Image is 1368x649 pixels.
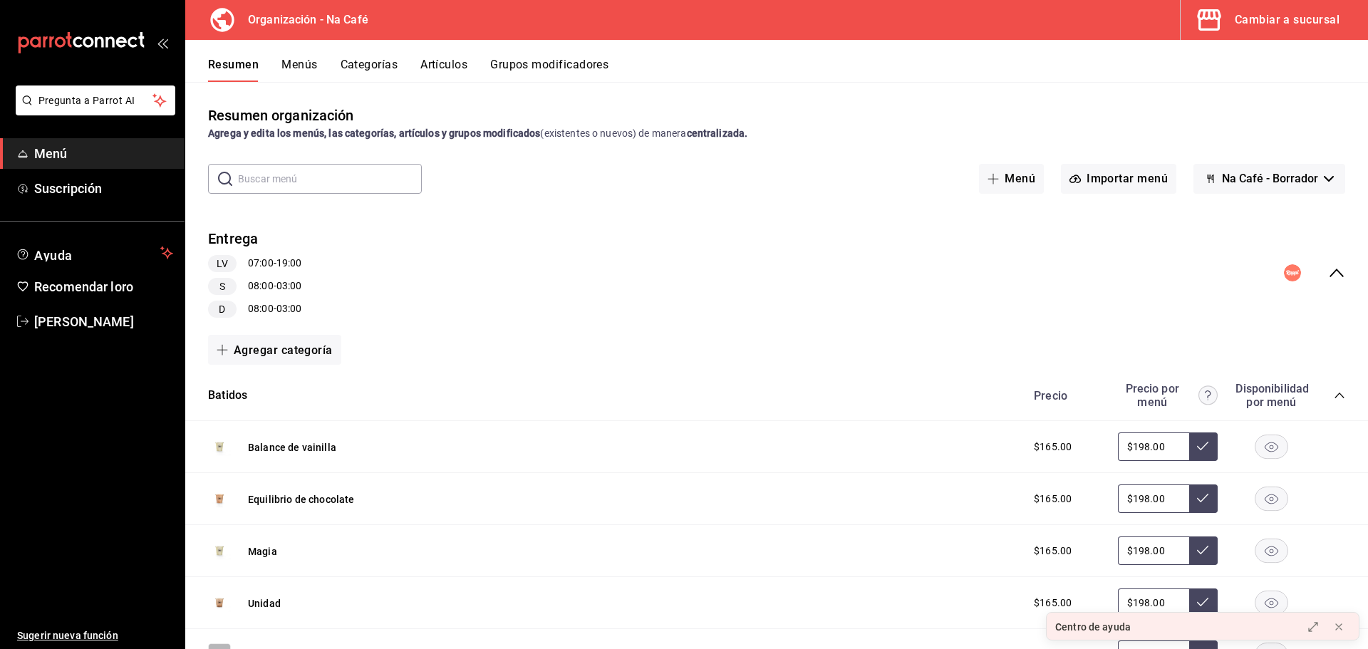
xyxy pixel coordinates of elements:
font: Sugerir nueva función [17,630,118,641]
button: Pregunta a Parrot AI [16,85,175,115]
font: Artículos [420,58,467,71]
img: Avance [208,487,231,510]
font: 08:00 [248,303,274,314]
button: Menú [979,164,1044,194]
font: Recomendar loro [34,279,133,294]
input: Buscar menú [238,165,422,193]
input: Sin ajuste [1118,484,1189,513]
font: Resumen [208,58,259,71]
font: Importar menú [1087,172,1168,185]
button: Equilibrio de chocolate [248,492,354,507]
font: Entrega [208,231,259,248]
font: Batidos [208,388,247,402]
button: Importar menú [1061,164,1176,194]
font: Cambiar a sucursal [1235,13,1339,26]
font: 03:00 [276,280,302,291]
input: Sin ajuste [1118,536,1189,565]
font: Resumen organización [208,107,354,124]
font: Centro de ayuda [1055,621,1131,633]
font: - [274,303,276,314]
div: colapsar-fila-del-menú [185,217,1368,330]
font: $165.00 [1034,441,1072,452]
button: colapsar-categoría-fila [1334,390,1345,401]
font: Pregunta a Parrot AI [38,95,135,106]
font: S [219,281,225,292]
font: [PERSON_NAME] [34,314,134,329]
font: 03:00 [276,303,302,314]
font: Organización - Na Café [248,13,368,26]
img: Avance [208,591,231,614]
button: Batidos [208,388,247,404]
button: Na Café - Borrador [1193,164,1345,194]
a: Pregunta a Parrot AI [10,103,175,118]
font: Precio [1034,389,1067,403]
button: Entrega [208,228,259,250]
font: 07:00 [248,257,274,269]
font: - [274,280,276,291]
font: Agrega y edita los menús, las categorías, artículos y grupos modificados [208,128,540,139]
font: Magia [248,546,277,558]
font: Ayuda [34,248,73,263]
font: Grupos modificadores [490,58,608,71]
font: LV [217,258,228,269]
font: Unidad [248,598,281,610]
font: Precio por menú [1126,382,1179,409]
font: - [274,257,276,269]
font: $165.00 [1034,597,1072,608]
font: $165.00 [1034,545,1072,556]
button: Unidad [248,596,281,611]
font: 19:00 [276,257,302,269]
button: abrir_cajón_menú [157,37,168,48]
div: pestañas de navegación [208,57,1368,82]
font: Na Café - Borrador [1222,172,1318,185]
font: $165.00 [1034,493,1072,504]
font: Menús [281,58,317,71]
font: Balance de vainilla [248,442,336,454]
img: Avance [208,435,231,458]
font: Disponibilidad por menú [1235,382,1309,409]
button: Balance de vainilla [248,440,336,455]
font: centralizada. [687,128,748,139]
button: Agregar categoría [208,335,341,365]
font: D [219,303,225,315]
font: Agregar categoría [234,343,333,357]
button: Magia [248,544,277,559]
font: Menú [1005,172,1035,185]
font: Equilibrio de chocolate [248,494,354,506]
font: Categorías [341,58,398,71]
font: Menú [34,146,68,161]
font: (existentes o nuevos) de manera [540,128,686,139]
font: 08:00 [248,280,274,291]
input: Sin ajuste [1118,588,1189,617]
font: Suscripción [34,181,102,196]
input: Sin ajuste [1118,432,1189,461]
img: Avance [208,539,231,562]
